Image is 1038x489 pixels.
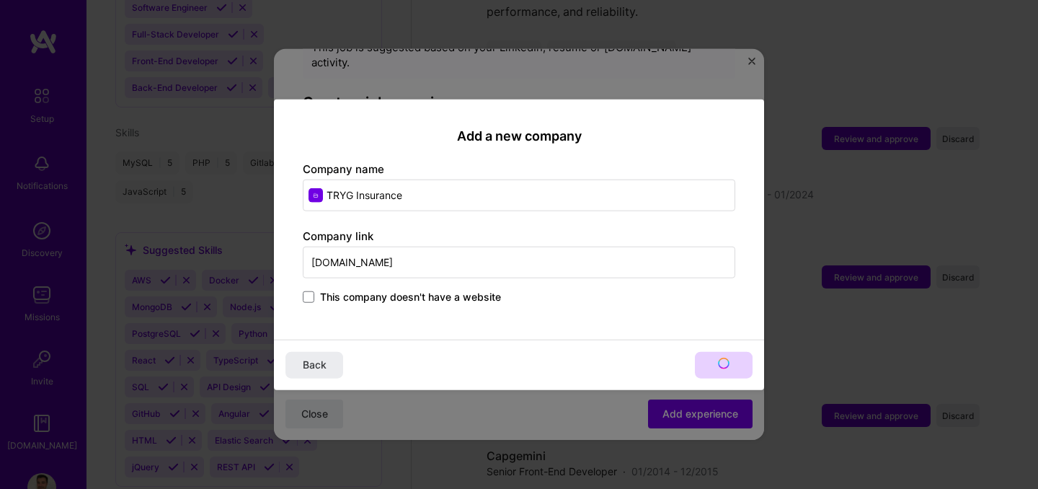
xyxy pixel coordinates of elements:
[303,128,735,144] h2: Add a new company
[320,289,501,304] span: This company doesn't have a website
[303,229,373,242] label: Company link
[285,351,343,378] button: Back
[303,246,735,278] input: Enter link
[303,358,327,372] span: Back
[303,162,384,175] label: Company name
[303,179,735,211] input: Enter name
